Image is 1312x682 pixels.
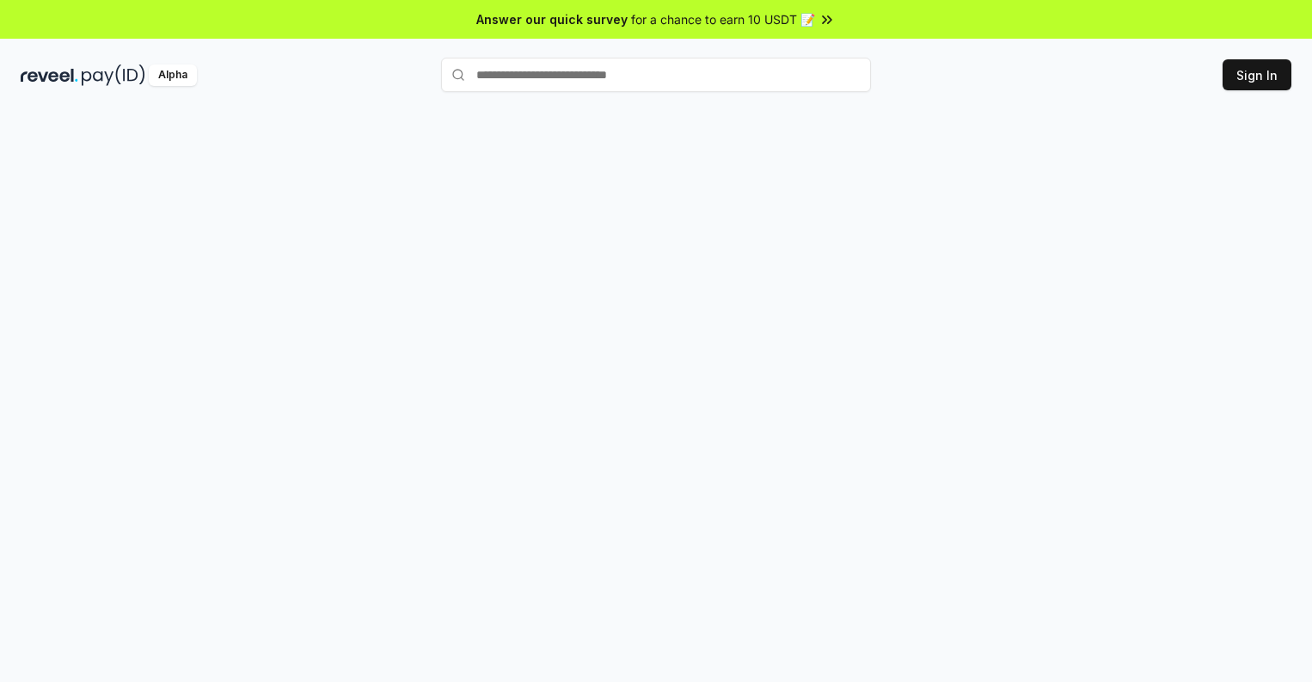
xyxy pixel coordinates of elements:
[1223,59,1291,90] button: Sign In
[476,10,628,28] span: Answer our quick survey
[149,65,197,86] div: Alpha
[21,65,78,86] img: reveel_dark
[631,10,815,28] span: for a chance to earn 10 USDT 📝
[82,65,145,86] img: pay_id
